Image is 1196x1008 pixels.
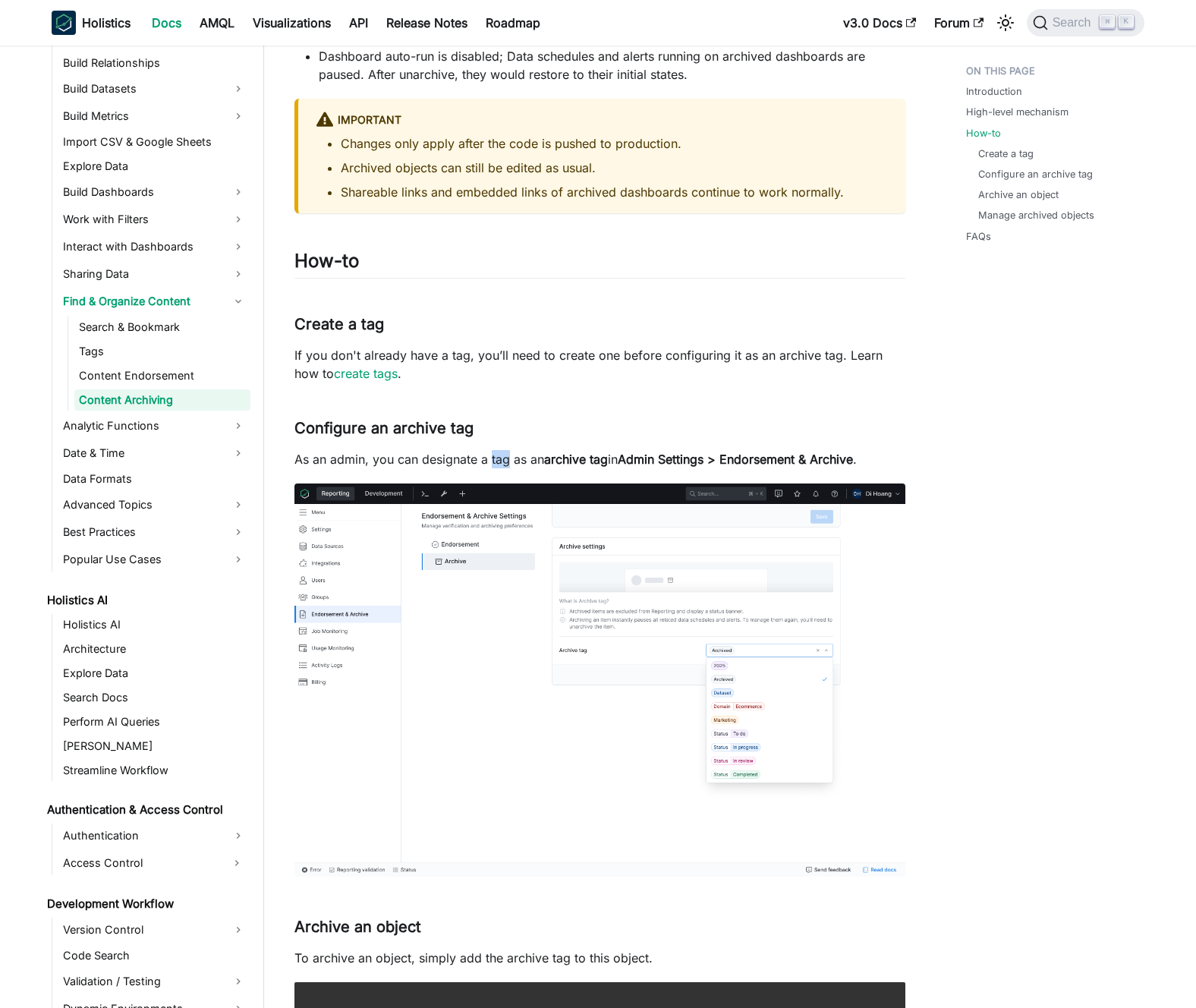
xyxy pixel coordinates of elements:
[58,441,250,465] a: Date & Time
[58,918,250,942] a: Version Control
[334,366,398,381] a: create tags
[58,945,250,966] a: Code Search
[341,159,887,177] li: Archived objects can still be edited as usual.
[52,11,131,35] a: HolisticsHolistics
[58,180,250,204] a: Build Dashboards
[82,14,131,32] b: Holistics
[1027,9,1144,36] button: Search (Command+K)
[966,84,1022,99] a: Introduction
[341,134,887,153] li: Changes only apply after the code is pushed to production.
[58,493,250,517] a: Advanced Topics
[58,104,250,128] a: Build Metrics
[58,547,250,572] a: Popular Use Cases
[834,11,925,35] a: v3.0 Docs
[993,11,1018,35] button: Switch between dark and light mode (currently light mode)
[341,183,887,201] li: Shareable links and embedded links of archived dashboards continue to work normally.
[58,614,250,635] a: Holistics AI
[966,229,991,244] a: FAQs
[190,11,244,35] a: AMQL
[42,893,250,915] a: Development Workflow
[42,799,250,821] a: Authentication & Access Control
[925,11,993,35] a: Forum
[58,262,250,286] a: Sharing Data
[74,317,250,338] a: Search & Bookmark
[244,11,340,35] a: Visualizations
[74,389,250,411] a: Content Archiving
[58,131,250,153] a: Import CSV & Google Sheets
[978,167,1093,181] a: Configure an archive tag
[74,365,250,386] a: Content Endorsement
[294,250,905,279] h2: How-to
[58,77,250,101] a: Build Datasets
[58,468,250,490] a: Data Formats
[294,315,905,334] h3: Create a tag
[477,11,549,35] a: Roadmap
[966,126,1001,140] a: How-to
[1100,15,1115,29] kbd: ⌘
[58,235,250,259] a: Interact with Dashboards
[316,111,887,131] div: important
[58,414,250,438] a: Analytic Functions
[223,851,250,875] button: Expand sidebar category 'Access Control'
[58,824,250,848] a: Authentication
[294,419,905,438] h3: Configure an archive tag
[58,52,250,74] a: Build Relationships
[58,711,250,732] a: Perform AI Queries
[294,949,905,967] p: To archive an object, simply add the archive tag to this object.
[42,590,250,611] a: Holistics AI
[58,663,250,684] a: Explore Data
[1048,16,1100,30] span: Search
[294,484,905,877] img: Configure archive tag
[319,47,905,83] li: Dashboard auto-run is disabled; Data schedules and alerts running on archived dashboards are paus...
[340,11,377,35] a: API
[58,156,250,177] a: Explore Data
[143,11,190,35] a: Docs
[978,187,1059,202] a: Archive an object
[377,11,477,35] a: Release Notes
[966,105,1069,119] a: High-level mechanism
[58,687,250,708] a: Search Docs
[58,520,250,544] a: Best Practices
[618,452,853,467] strong: Admin Settings > Endorsement & Archive
[294,346,905,383] p: If you don't already have a tag, you’ll need to create one before configuring it as an archive ta...
[36,46,264,1008] nav: Docs sidebar
[58,969,250,994] a: Validation / Testing
[58,736,250,757] a: [PERSON_NAME]
[544,452,608,467] strong: archive tag
[978,208,1094,222] a: Manage archived objects
[1119,15,1134,29] kbd: K
[58,760,250,781] a: Streamline Workflow
[52,11,76,35] img: Holistics
[74,341,250,362] a: Tags
[58,851,223,875] a: Access Control
[294,918,905,937] h3: Archive an object
[294,450,905,468] p: As an admin, you can designate a tag as an in .
[58,207,250,232] a: Work with Filters
[58,638,250,660] a: Architecture
[978,146,1034,161] a: Create a tag
[58,289,250,313] a: Find & Organize Content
